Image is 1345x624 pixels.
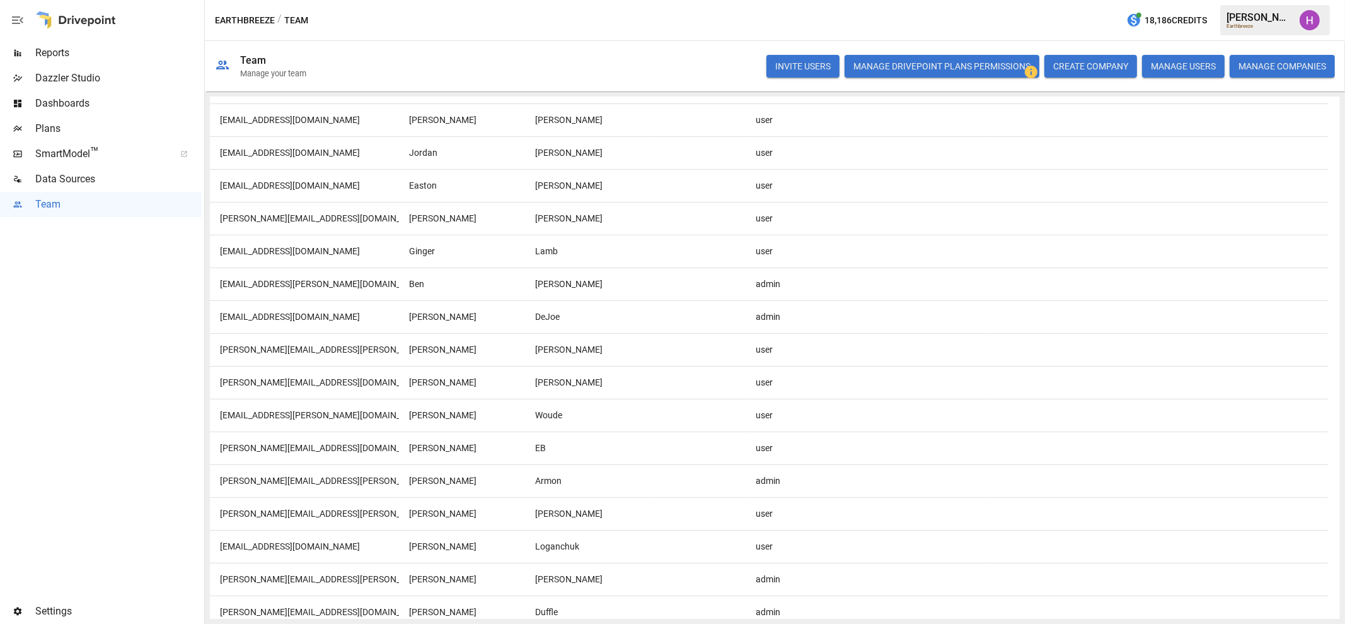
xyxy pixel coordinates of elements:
div: Matthew [399,399,525,432]
div: Benjamin [525,136,651,169]
div: user [746,432,840,464]
span: Data Sources [35,172,202,187]
div: user [746,333,840,366]
div: john.o@earthbreeze.com [210,366,399,399]
div: Wheeler [525,333,651,366]
img: Harry Antonio [1300,10,1320,30]
div: DeJoe [525,300,651,333]
div: Ben [399,268,525,300]
div: [PERSON_NAME] [1227,11,1292,23]
div: stephany.e@earthbreeze.com [210,202,399,235]
button: Harry Antonio [1292,3,1327,38]
div: admin [746,300,840,333]
span: 18,186 Credits [1145,13,1207,28]
div: ginger@earthbreeze.com [210,235,399,268]
div: kristin.wheeler@earthbreeze.com [210,333,399,366]
div: easton@earthbreeze.com [210,169,399,202]
div: pjdejoe@gmail.com [210,300,399,333]
span: Settings [35,604,202,619]
div: miranda.theisen@earthbreeze.com [210,563,399,596]
span: Plans [35,121,202,136]
div: Susan [399,103,525,136]
div: user [746,136,840,169]
span: Dazzler Studio [35,71,202,86]
div: carl.henrickson@earthbreeze.com [210,497,399,530]
div: Jordan [399,136,525,169]
div: John [399,366,525,399]
div: Shaun [399,464,525,497]
button: Earthbreeze [215,13,275,28]
div: Kristin [399,333,525,366]
div: Ginger [399,235,525,268]
div: mindy@earthbreeze.com [210,432,399,464]
div: admin [746,563,840,596]
button: INVITE USERS [766,55,840,78]
div: jordan.b@earthbreeze.com [210,136,399,169]
div: matt.vanderwoude@earthbreeze.com [210,399,399,432]
div: Paul [399,300,525,333]
div: Loganchuk [525,530,651,563]
span: Reports [35,45,202,61]
div: Team [240,54,267,66]
div: ssieber@avlgrowth.com [210,103,399,136]
div: user [746,530,840,563]
div: Elliott [525,169,651,202]
div: user [746,235,840,268]
div: Manage your team [240,69,306,78]
div: Edgar Obando [525,366,651,399]
div: loganchuk@gmail.com [210,530,399,563]
button: Manage Drivepoint Plans Permissions [845,55,1039,78]
div: Alexey [399,530,525,563]
div: Woude [525,399,651,432]
div: Stephany [399,202,525,235]
div: admin [746,464,840,497]
div: Lamb [525,235,651,268]
div: ben.smith@earthbreeze.com [210,268,399,300]
div: user [746,202,840,235]
div: Mindy [399,432,525,464]
button: MANAGE USERS [1142,55,1225,78]
div: / [277,13,282,28]
div: admin [746,268,840,300]
div: EB [525,432,651,464]
div: shaun.armon@earthbreeze.com [210,464,399,497]
div: Henrickson [525,497,651,530]
div: Armon [525,464,651,497]
button: 18,186Credits [1121,9,1212,32]
div: Theisen [525,563,651,596]
div: Smith [525,268,651,300]
div: Earthbreeze [1227,23,1292,29]
div: Esguerra [525,202,651,235]
span: SmartModel [35,146,166,162]
span: Team [35,197,202,212]
div: user [746,497,840,530]
div: user [746,399,840,432]
div: Carl [399,497,525,530]
div: Sieber [525,103,651,136]
div: user [746,103,840,136]
div: user [746,169,840,202]
button: CREATE COMPANY [1044,55,1137,78]
span: Dashboards [35,96,202,111]
div: Easton [399,169,525,202]
div: user [746,366,840,399]
div: Miranda [399,563,525,596]
span: ™ [90,144,99,160]
button: MANAGE COMPANIES [1230,55,1335,78]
